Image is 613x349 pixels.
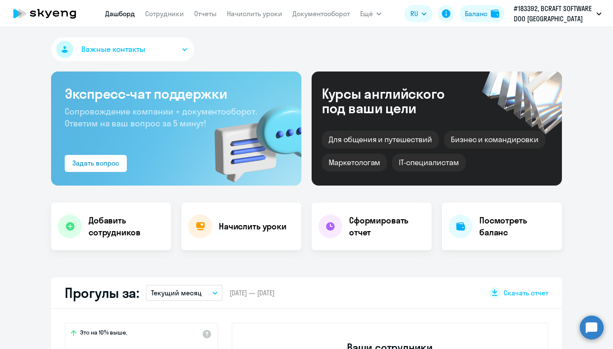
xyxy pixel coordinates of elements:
[151,288,202,298] p: Текущий месяц
[145,9,184,18] a: Сотрудники
[322,131,439,149] div: Для общения и путешествий
[65,155,127,172] button: Задать вопрос
[51,37,194,61] button: Важные контакты
[465,9,487,19] div: Баланс
[229,288,275,298] span: [DATE] — [DATE]
[410,9,418,19] span: RU
[360,9,373,19] span: Ещё
[349,215,425,238] h4: Сформировать отчет
[444,131,545,149] div: Бизнес и командировки
[81,44,145,55] span: Важные контакты
[322,154,387,172] div: Маркетологам
[292,9,350,18] a: Документооборот
[202,90,301,186] img: bg-img
[392,154,465,172] div: IT-специалистам
[322,86,467,115] div: Курсы английского под ваши цели
[65,85,288,102] h3: Экспресс-чат поддержки
[194,9,217,18] a: Отчеты
[479,215,555,238] h4: Посмотреть баланс
[510,3,606,24] button: #183392, BCRAFT SOFTWARE DOO [GEOGRAPHIC_DATA]
[514,3,593,24] p: #183392, BCRAFT SOFTWARE DOO [GEOGRAPHIC_DATA]
[65,284,139,301] h2: Прогулы за:
[491,9,499,18] img: balance
[72,158,119,168] div: Задать вопрос
[504,288,548,298] span: Скачать отчет
[80,329,127,339] span: Это на 10% выше,
[65,106,257,129] span: Сопровождение компании + документооборот. Ответим на ваш вопрос за 5 минут!
[219,220,286,232] h4: Начислить уроки
[227,9,282,18] a: Начислить уроки
[105,9,135,18] a: Дашборд
[404,5,433,22] button: RU
[146,285,223,301] button: Текущий месяц
[360,5,381,22] button: Ещё
[460,5,504,22] button: Балансbalance
[89,215,164,238] h4: Добавить сотрудников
